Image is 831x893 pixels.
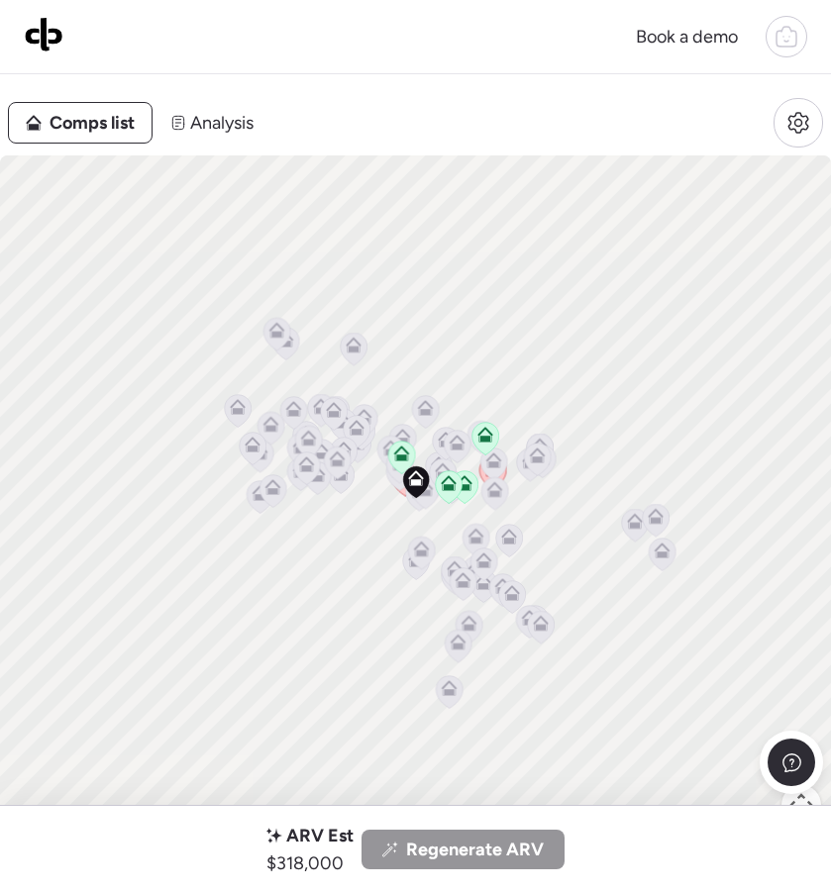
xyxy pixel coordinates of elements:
span: Regenerate ARV [406,836,544,863]
span: $318,000 [266,849,344,877]
span: Analysis [190,109,254,137]
span: Book a demo [636,26,738,48]
img: Logo [24,16,63,52]
span: ARV Est [286,822,354,849]
span: Comps list [50,109,135,137]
